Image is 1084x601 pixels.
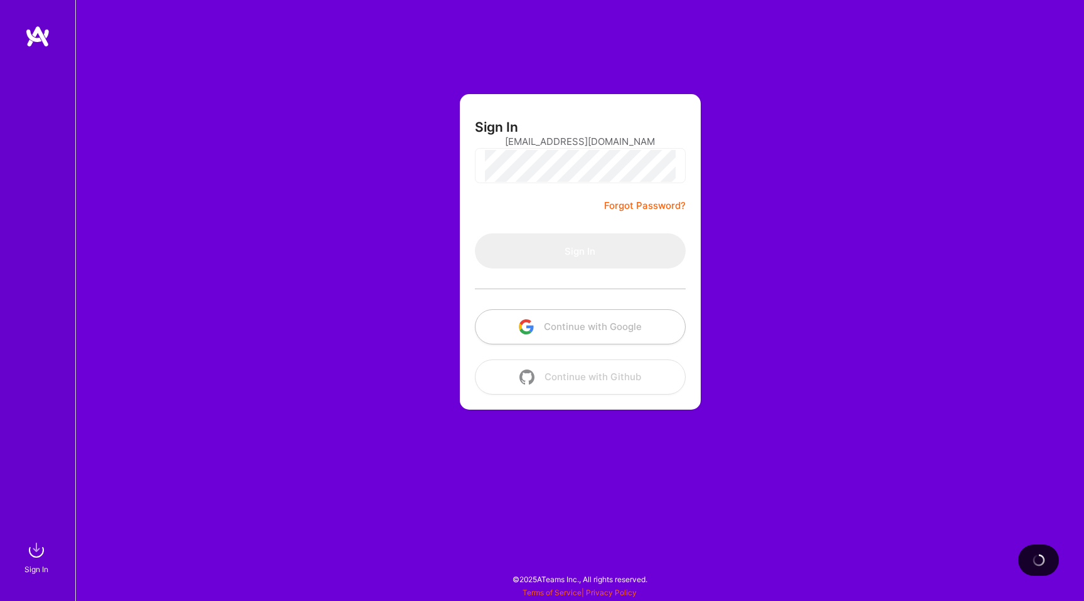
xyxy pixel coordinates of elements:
[25,25,50,48] img: logo
[519,370,534,385] img: icon
[24,538,49,563] img: sign in
[505,125,656,157] input: Email...
[604,198,686,213] a: Forgot Password?
[475,309,686,344] button: Continue with Google
[1033,554,1045,566] img: loading
[475,119,518,135] h3: Sign In
[26,538,49,576] a: sign inSign In
[586,588,637,597] a: Privacy Policy
[75,563,1084,595] div: © 2025 ATeams Inc., All rights reserved.
[475,233,686,269] button: Sign In
[523,588,582,597] a: Terms of Service
[523,588,637,597] span: |
[475,359,686,395] button: Continue with Github
[519,319,534,334] img: icon
[24,563,48,576] div: Sign In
